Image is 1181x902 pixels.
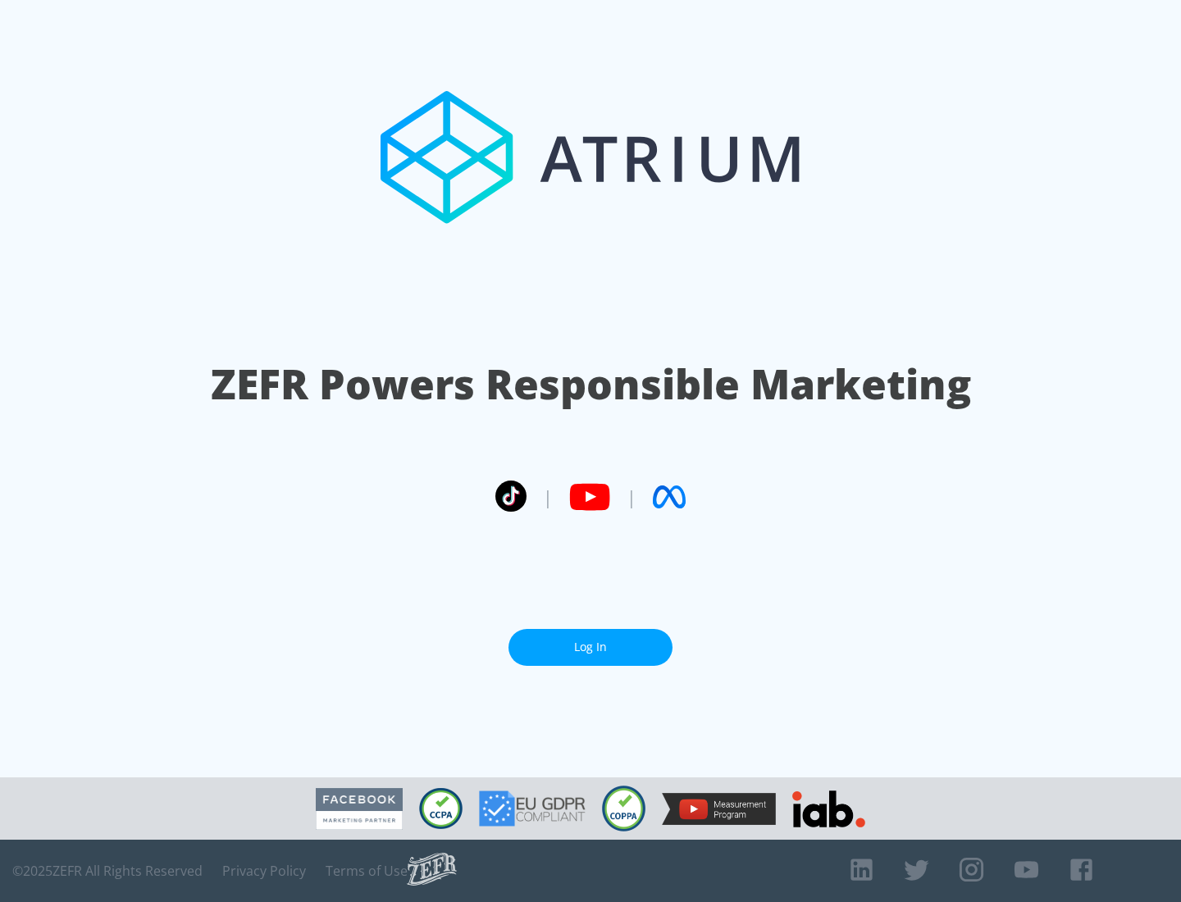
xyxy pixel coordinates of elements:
img: YouTube Measurement Program [662,793,776,825]
span: | [543,485,553,509]
h1: ZEFR Powers Responsible Marketing [211,356,971,412]
img: GDPR Compliant [479,790,586,827]
span: | [627,485,636,509]
img: COPPA Compliant [602,786,645,831]
img: CCPA Compliant [419,788,463,829]
a: Log In [508,629,673,666]
a: Terms of Use [326,863,408,879]
img: Facebook Marketing Partner [316,788,403,830]
img: IAB [792,790,865,827]
span: © 2025 ZEFR All Rights Reserved [12,863,203,879]
a: Privacy Policy [222,863,306,879]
